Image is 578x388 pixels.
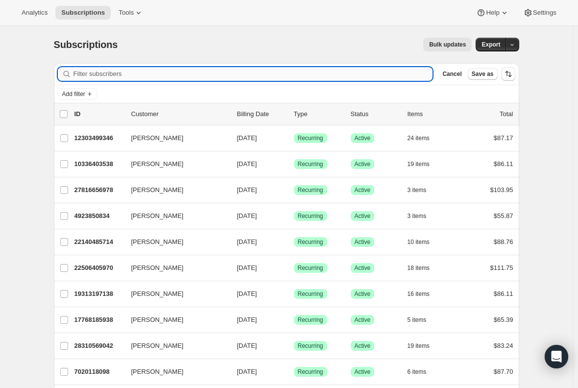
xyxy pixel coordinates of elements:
[298,290,323,298] span: Recurring
[74,237,123,247] p: 22140485714
[131,315,184,325] span: [PERSON_NAME]
[119,9,134,17] span: Tools
[298,238,323,246] span: Recurring
[494,212,513,219] span: $55.87
[74,287,513,301] div: 19313197138[PERSON_NAME][DATE]SuccessRecurringSuccessActive16 items$86.11
[125,260,223,276] button: [PERSON_NAME]
[73,67,433,81] input: Filter subscribers
[74,339,513,353] div: 28310569042[PERSON_NAME][DATE]SuccessRecurringSuccessActive19 items$83.24
[468,68,498,80] button: Save as
[494,368,513,375] span: $87.70
[408,131,440,145] button: 24 items
[408,342,430,350] span: 19 items
[74,109,123,119] p: ID
[494,290,513,297] span: $86.11
[125,130,223,146] button: [PERSON_NAME]
[54,39,118,50] span: Subscriptions
[74,341,123,351] p: 28310569042
[355,134,371,142] span: Active
[58,88,97,100] button: Add filter
[494,238,513,245] span: $88.76
[74,261,513,275] div: 22506405970[PERSON_NAME][DATE]SuccessRecurringSuccessActive18 items$111.75
[494,160,513,168] span: $86.11
[500,109,513,119] p: Total
[494,134,513,142] span: $87.17
[408,160,430,168] span: 19 items
[355,186,371,194] span: Active
[408,316,427,324] span: 5 items
[298,212,323,220] span: Recurring
[237,212,257,219] span: [DATE]
[74,235,513,249] div: 22140485714[PERSON_NAME][DATE]SuccessRecurringSuccessActive10 items$88.76
[74,157,513,171] div: 10336403538[PERSON_NAME][DATE]SuccessRecurringSuccessActive19 items$86.11
[61,9,105,17] span: Subscriptions
[125,338,223,354] button: [PERSON_NAME]
[408,109,457,119] div: Items
[237,134,257,142] span: [DATE]
[131,159,184,169] span: [PERSON_NAME]
[125,286,223,302] button: [PERSON_NAME]
[351,109,400,119] p: Status
[438,68,465,80] button: Cancel
[74,183,513,197] div: 27816656978[PERSON_NAME][DATE]SuccessRecurringSuccessActive3 items$103.95
[298,264,323,272] span: Recurring
[408,365,437,379] button: 6 items
[74,131,513,145] div: 12303499346[PERSON_NAME][DATE]SuccessRecurringSuccessActive24 items$87.17
[16,6,53,20] button: Analytics
[74,365,513,379] div: 7020118098[PERSON_NAME][DATE]SuccessRecurringSuccessActive6 items$87.70
[131,367,184,377] span: [PERSON_NAME]
[125,234,223,250] button: [PERSON_NAME]
[408,235,440,249] button: 10 items
[55,6,111,20] button: Subscriptions
[74,263,123,273] p: 22506405970
[408,287,440,301] button: 16 items
[131,237,184,247] span: [PERSON_NAME]
[298,160,323,168] span: Recurring
[74,289,123,299] p: 19313197138
[298,316,323,324] span: Recurring
[125,208,223,224] button: [PERSON_NAME]
[408,209,437,223] button: 3 items
[423,38,472,51] button: Bulk updates
[408,183,437,197] button: 3 items
[408,157,440,171] button: 19 items
[429,41,466,48] span: Bulk updates
[74,315,123,325] p: 17768185938
[237,160,257,168] span: [DATE]
[408,186,427,194] span: 3 items
[131,341,184,351] span: [PERSON_NAME]
[355,238,371,246] span: Active
[442,70,461,78] span: Cancel
[490,186,513,194] span: $103.95
[294,109,343,119] div: Type
[408,261,440,275] button: 18 items
[470,6,515,20] button: Help
[502,67,515,81] button: Sort the results
[545,345,568,368] div: Open Intercom Messenger
[74,159,123,169] p: 10336403538
[74,367,123,377] p: 7020118098
[22,9,48,17] span: Analytics
[62,90,85,98] span: Add filter
[408,368,427,376] span: 6 items
[131,109,229,119] p: Customer
[125,156,223,172] button: [PERSON_NAME]
[355,290,371,298] span: Active
[74,313,513,327] div: 17768185938[PERSON_NAME][DATE]SuccessRecurringSuccessActive5 items$65.39
[131,133,184,143] span: [PERSON_NAME]
[237,316,257,323] span: [DATE]
[476,38,506,51] button: Export
[355,212,371,220] span: Active
[298,342,323,350] span: Recurring
[237,186,257,194] span: [DATE]
[355,316,371,324] span: Active
[472,70,494,78] span: Save as
[131,263,184,273] span: [PERSON_NAME]
[408,313,437,327] button: 5 items
[486,9,499,17] span: Help
[355,264,371,272] span: Active
[408,290,430,298] span: 16 items
[355,368,371,376] span: Active
[482,41,500,48] span: Export
[494,316,513,323] span: $65.39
